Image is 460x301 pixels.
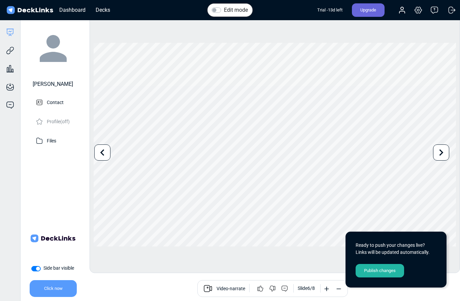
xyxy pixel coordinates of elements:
label: Side bar visible [43,265,74,272]
div: Ready to push your changes live? Links will be updated automatically. [356,242,436,256]
div: Trial - 13 d left [317,3,342,17]
div: Click now [30,280,77,297]
div: Upgrade [352,3,385,17]
span: Video-narrate [217,285,245,293]
div: Slide 6 / 8 [298,285,315,292]
label: Edit mode [224,6,248,14]
div: Publish changes [356,264,404,277]
img: DeckLinks [5,5,54,15]
p: Files [47,136,56,144]
div: Decks [92,6,113,14]
p: Contact [47,98,64,106]
p: Profile (off) [47,117,70,125]
img: Company Banner [29,215,76,262]
div: Dashboard [56,6,89,14]
div: [PERSON_NAME] [33,80,73,88]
